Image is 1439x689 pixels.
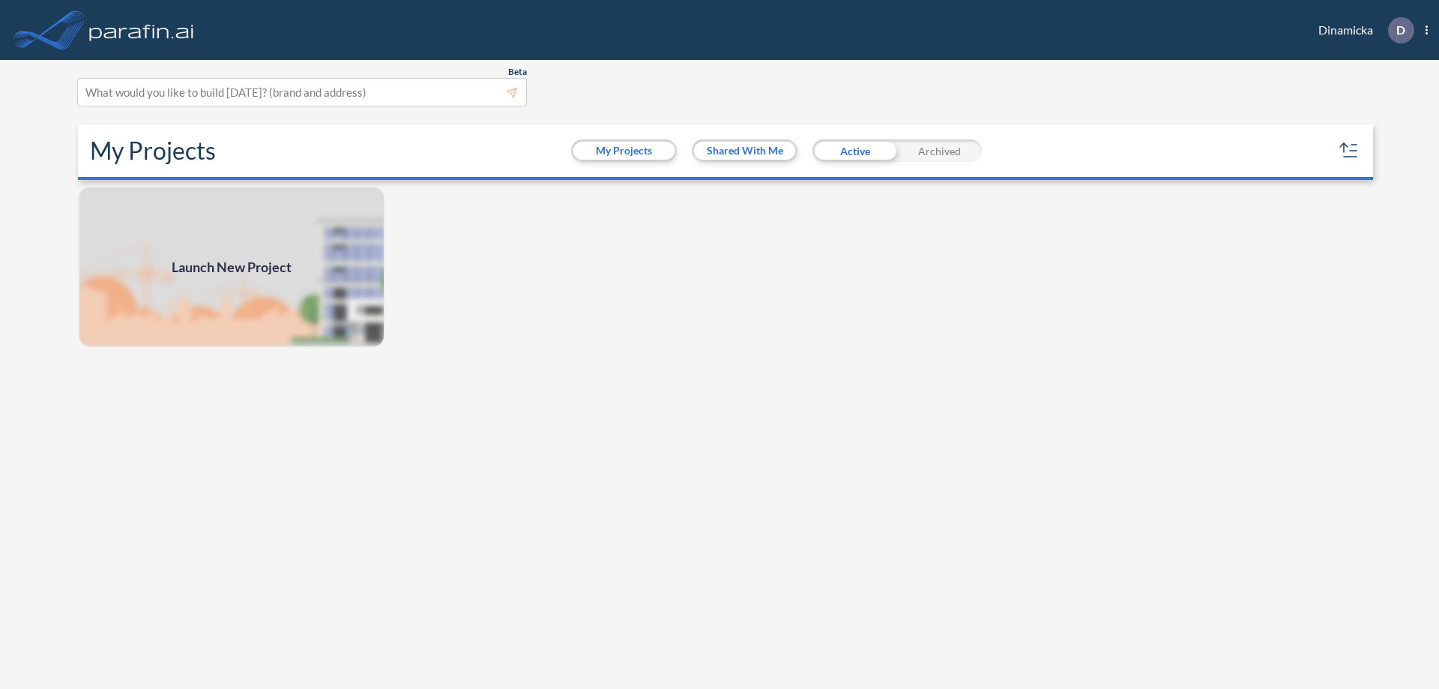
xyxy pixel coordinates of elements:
[90,136,216,165] h2: My Projects
[172,257,292,277] span: Launch New Project
[1337,139,1361,163] button: sort
[508,66,527,78] span: Beta
[897,139,982,162] div: Archived
[78,186,385,348] img: add
[1296,17,1428,43] div: Dinamicka
[812,139,897,162] div: Active
[1396,23,1405,37] p: D
[694,142,795,160] button: Shared With Me
[78,186,385,348] a: Launch New Project
[573,142,675,160] button: My Projects
[86,15,197,45] img: logo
